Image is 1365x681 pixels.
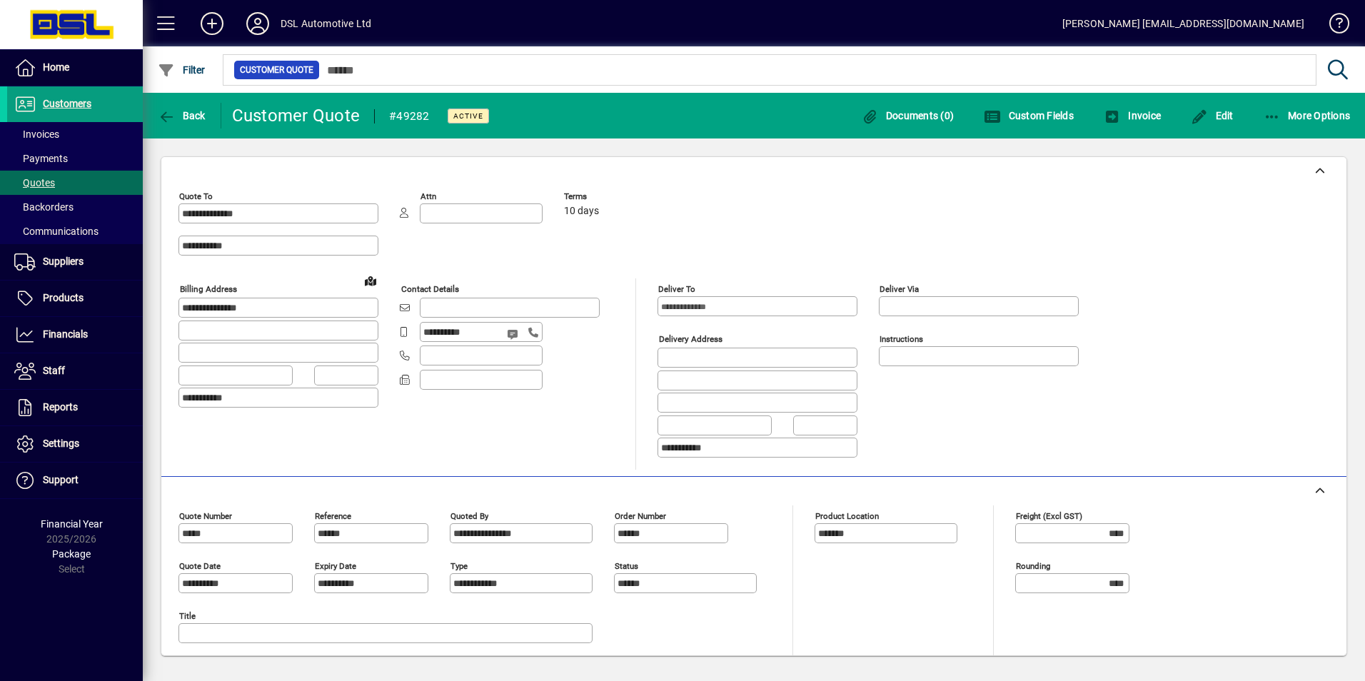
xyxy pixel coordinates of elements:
[7,463,143,498] a: Support
[7,171,143,195] a: Quotes
[7,426,143,462] a: Settings
[359,269,382,292] a: View on map
[1016,560,1050,570] mat-label: Rounding
[7,195,143,219] a: Backorders
[43,474,79,485] span: Support
[1100,103,1164,128] button: Invoice
[880,284,919,294] mat-label: Deliver via
[453,111,483,121] span: Active
[615,560,638,570] mat-label: Status
[158,64,206,76] span: Filter
[1264,110,1351,121] span: More Options
[154,57,209,83] button: Filter
[43,256,84,267] span: Suppliers
[179,191,213,201] mat-label: Quote To
[984,110,1074,121] span: Custom Fields
[179,510,232,520] mat-label: Quote number
[420,191,436,201] mat-label: Attn
[43,98,91,109] span: Customers
[43,61,69,73] span: Home
[189,11,235,36] button: Add
[143,103,221,128] app-page-header-button: Back
[1319,3,1347,49] a: Knowledge Base
[1016,510,1082,520] mat-label: Freight (excl GST)
[43,401,78,413] span: Reports
[158,110,206,121] span: Back
[14,128,59,140] span: Invoices
[179,560,221,570] mat-label: Quote date
[1187,103,1237,128] button: Edit
[7,219,143,243] a: Communications
[240,63,313,77] span: Customer Quote
[564,206,599,217] span: 10 days
[41,518,103,530] span: Financial Year
[450,560,468,570] mat-label: Type
[7,50,143,86] a: Home
[14,201,74,213] span: Backorders
[7,353,143,389] a: Staff
[281,12,371,35] div: DSL Automotive Ltd
[857,103,957,128] button: Documents (0)
[43,438,79,449] span: Settings
[1062,12,1304,35] div: [PERSON_NAME] [EMAIL_ADDRESS][DOMAIN_NAME]
[980,103,1077,128] button: Custom Fields
[1104,110,1161,121] span: Invoice
[52,548,91,560] span: Package
[497,317,531,351] button: Send SMS
[7,390,143,425] a: Reports
[815,510,879,520] mat-label: Product location
[880,334,923,344] mat-label: Instructions
[235,11,281,36] button: Profile
[179,610,196,620] mat-label: Title
[7,146,143,171] a: Payments
[450,510,488,520] mat-label: Quoted by
[7,317,143,353] a: Financials
[43,292,84,303] span: Products
[7,281,143,316] a: Products
[1260,103,1354,128] button: More Options
[1191,110,1234,121] span: Edit
[7,122,143,146] a: Invoices
[861,110,954,121] span: Documents (0)
[389,105,430,128] div: #49282
[658,284,695,294] mat-label: Deliver To
[14,177,55,188] span: Quotes
[615,510,666,520] mat-label: Order number
[14,153,68,164] span: Payments
[232,104,361,127] div: Customer Quote
[315,510,351,520] mat-label: Reference
[43,328,88,340] span: Financials
[315,560,356,570] mat-label: Expiry date
[14,226,99,237] span: Communications
[43,365,65,376] span: Staff
[7,244,143,280] a: Suppliers
[154,103,209,128] button: Back
[564,192,650,201] span: Terms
